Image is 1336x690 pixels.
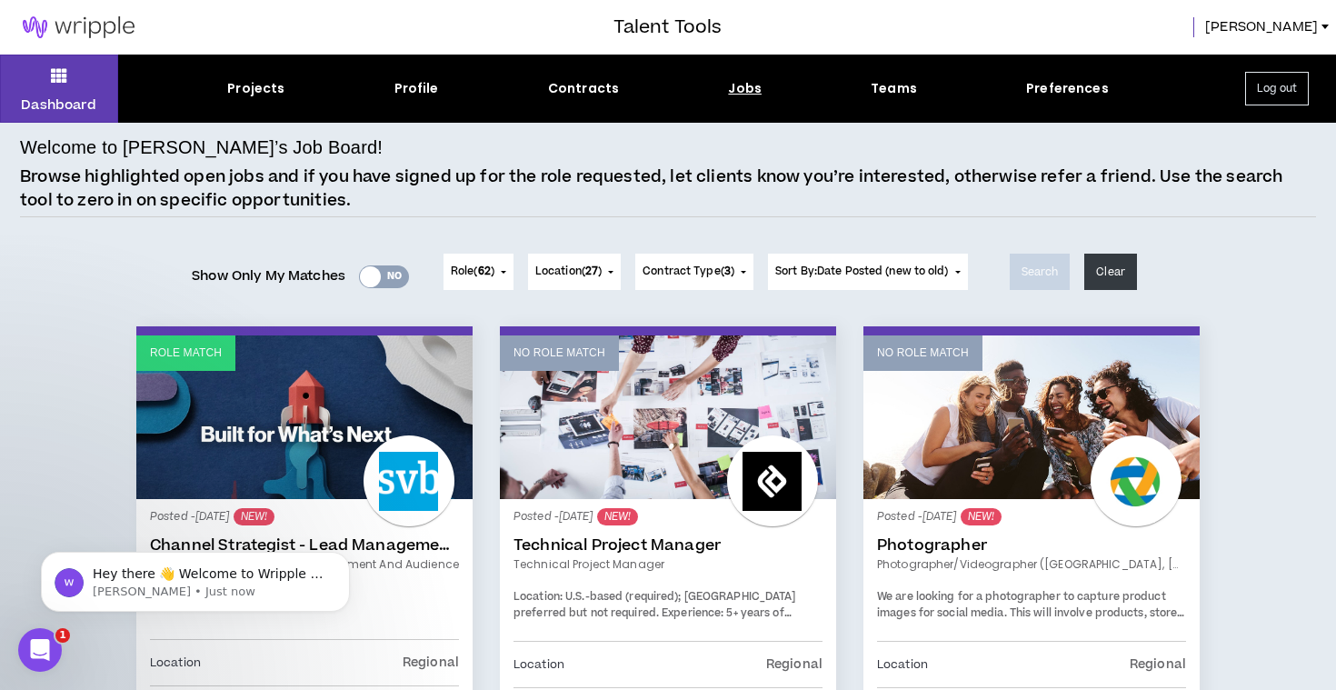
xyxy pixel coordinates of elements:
[20,165,1316,212] p: Browse highlighted open jobs and if you have signed up for the role requested, let clients know y...
[20,134,383,161] h4: Welcome to [PERSON_NAME]’s Job Board!
[775,264,949,279] span: Sort By: Date Posted (new to old)
[18,628,62,672] iframe: Intercom live chat
[585,264,598,279] span: 27
[1245,72,1309,105] button: Log out
[513,589,563,605] span: Location:
[55,628,70,643] span: 1
[14,514,377,641] iframe: Intercom notifications message
[451,264,494,280] span: Role ( )
[136,335,473,499] a: Role Match
[528,254,621,290] button: Location(27)
[961,508,1002,525] sup: NEW!
[877,536,1186,555] a: Photographer
[863,335,1200,499] a: No Role Match
[403,653,459,673] p: Regional
[513,508,823,525] p: Posted - [DATE]
[227,79,284,98] div: Projects
[1130,655,1186,675] p: Regional
[513,556,823,573] a: Technical Project Manager
[871,79,917,98] div: Teams
[192,263,345,290] span: Show Only My Matches
[643,264,734,280] span: Contract Type ( )
[613,14,722,41] h3: Talent Tools
[1084,254,1137,290] button: Clear
[877,556,1186,573] a: Photographer/Videographer ([GEOGRAPHIC_DATA], [GEOGRAPHIC_DATA])
[877,605,1184,637] span: This will involve products, store imagery and customer interactions.
[1026,79,1109,98] div: Preferences
[150,345,222,362] p: Role Match
[21,95,96,115] p: Dashboard
[766,655,823,675] p: Regional
[548,79,619,98] div: Contracts
[234,508,274,525] sup: NEW!
[597,508,638,525] sup: NEW!
[150,653,201,673] p: Location
[877,655,928,675] p: Location
[394,79,439,98] div: Profile
[513,655,564,675] p: Location
[513,589,796,621] span: U.S.-based (required); [GEOGRAPHIC_DATA] preferred but not required.
[500,335,836,499] a: No Role Match
[635,254,753,290] button: Contract Type(3)
[478,264,491,279] span: 62
[877,589,1166,621] span: We are looking for a photographer to capture product images for social media.
[150,508,459,525] p: Posted - [DATE]
[662,605,723,621] span: Experience:
[535,264,602,280] span: Location ( )
[444,254,513,290] button: Role(62)
[724,264,731,279] span: 3
[877,345,969,362] p: No Role Match
[513,536,823,555] a: Technical Project Manager
[768,254,968,290] button: Sort By:Date Posted (new to old)
[877,508,1186,525] p: Posted - [DATE]
[513,345,605,362] p: No Role Match
[1010,254,1071,290] button: Search
[1205,17,1318,37] span: [PERSON_NAME]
